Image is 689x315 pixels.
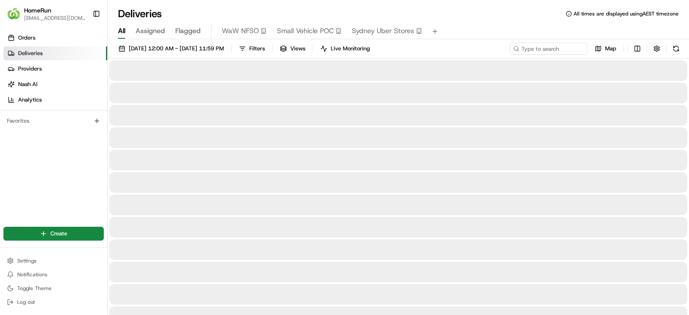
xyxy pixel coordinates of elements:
[3,31,107,45] a: Orders
[276,43,309,55] button: Views
[277,26,334,36] span: Small Vehicle POC
[118,26,125,36] span: All
[136,26,165,36] span: Assigned
[17,299,35,306] span: Log out
[352,26,414,36] span: Sydney Uber Stores
[3,3,89,24] button: HomeRunHomeRun[EMAIL_ADDRESS][DOMAIN_NAME]
[591,43,620,55] button: Map
[3,269,104,281] button: Notifications
[317,43,374,55] button: Live Monitoring
[18,65,42,73] span: Providers
[222,26,259,36] span: WaW NFSO
[235,43,269,55] button: Filters
[175,26,201,36] span: Flagged
[7,7,21,21] img: HomeRun
[18,96,42,104] span: Analytics
[24,6,51,15] button: HomeRun
[3,114,104,128] div: Favorites
[331,45,370,52] span: Live Monitoring
[510,43,587,55] input: Type to search
[18,49,43,57] span: Deliveries
[115,43,228,55] button: [DATE] 12:00 AM - [DATE] 11:59 PM
[3,255,104,267] button: Settings
[17,285,52,292] span: Toggle Theme
[24,15,86,22] button: [EMAIL_ADDRESS][DOMAIN_NAME]
[3,46,107,60] a: Deliveries
[129,45,224,52] span: [DATE] 12:00 AM - [DATE] 11:59 PM
[50,230,67,238] span: Create
[249,45,265,52] span: Filters
[18,34,35,42] span: Orders
[3,227,104,241] button: Create
[3,77,107,91] a: Nash AI
[3,282,104,294] button: Toggle Theme
[18,80,37,88] span: Nash AI
[118,7,162,21] h1: Deliveries
[290,45,305,52] span: Views
[670,43,682,55] button: Refresh
[3,296,104,308] button: Log out
[17,271,47,278] span: Notifications
[3,93,107,107] a: Analytics
[605,45,616,52] span: Map
[17,257,37,264] span: Settings
[3,62,107,76] a: Providers
[574,10,679,17] span: All times are displayed using AEST timezone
